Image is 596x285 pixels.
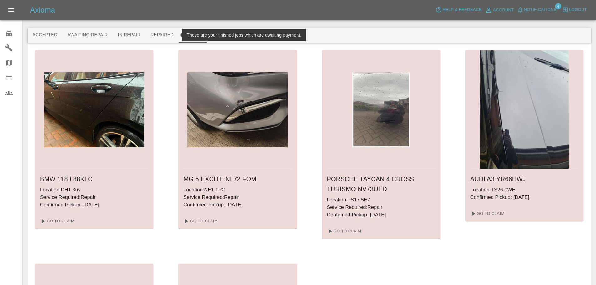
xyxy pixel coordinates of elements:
[179,28,207,43] button: Paid
[483,5,516,15] a: Account
[470,194,578,201] p: Confirmed Pickup: [DATE]
[470,174,578,184] h6: AUDI A3 : YR66HWJ
[40,201,148,209] p: Confirmed Pickup: [DATE]
[327,196,435,204] p: Location: TS17 5EZ
[324,226,363,236] a: Go To Claim
[569,6,587,13] span: Logout
[434,5,483,15] button: Help & Feedback
[30,5,55,15] h5: Axioma
[183,201,292,209] p: Confirmed Pickup: [DATE]
[40,174,148,184] h6: BMW 118 : L88KLC
[181,216,219,226] a: Go To Claim
[113,28,146,43] button: In Repair
[561,5,588,15] button: Logout
[468,209,506,219] a: Go To Claim
[555,3,561,9] span: 4
[40,194,148,201] p: Service Required: Repair
[40,186,148,194] p: Location: DH1 3uy
[327,174,435,194] h6: PORSCHE TAYCAN 4 CROSS TURISMO : NV73UED
[62,28,113,43] button: Awaiting Repair
[470,186,578,194] p: Location: TS26 0WE
[38,216,76,226] a: Go To Claim
[183,186,292,194] p: Location: NE1 1PG
[327,211,435,219] p: Confirmed Pickup: [DATE]
[327,204,435,211] p: Service Required: Repair
[183,174,292,184] h6: MG 5 EXCITE : NL72 FOM
[524,6,557,13] span: Notifications
[4,3,19,18] button: Open drawer
[183,194,292,201] p: Service Required: Repair
[28,28,62,43] button: Accepted
[516,5,558,15] button: Notifications
[493,7,514,14] span: Account
[145,28,179,43] button: Repaired
[442,6,481,13] span: Help & Feedback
